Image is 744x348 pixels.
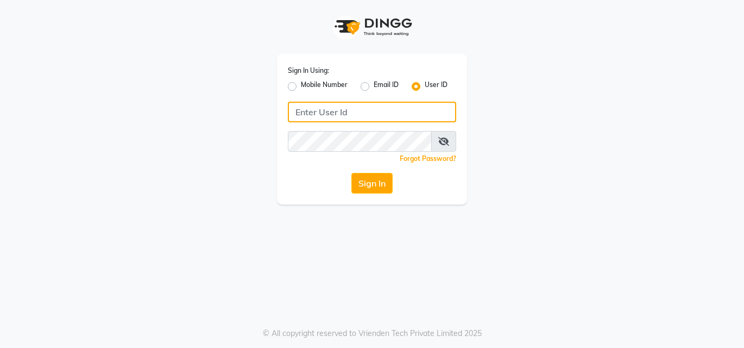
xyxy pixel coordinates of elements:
[400,154,456,163] a: Forgot Password?
[374,80,399,93] label: Email ID
[425,80,447,93] label: User ID
[329,11,415,43] img: logo1.svg
[288,131,432,152] input: Username
[351,173,393,194] button: Sign In
[288,66,329,76] label: Sign In Using:
[301,80,348,93] label: Mobile Number
[288,102,456,122] input: Username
